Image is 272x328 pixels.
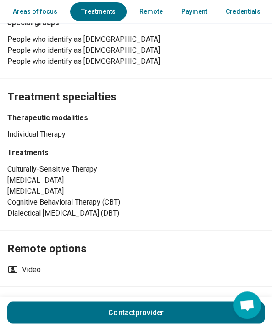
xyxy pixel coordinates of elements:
h2: Treatment specialties [7,67,265,105]
li: Video [7,264,41,275]
li: People who identify as [DEMOGRAPHIC_DATA] [7,45,265,56]
a: Remote [134,2,168,21]
li: People who identify as [DEMOGRAPHIC_DATA] [7,34,265,45]
li: Cognitive Behavioral Therapy (CBT) [7,197,265,208]
h3: Therapeutic modalities [7,112,265,123]
li: People who identify as [DEMOGRAPHIC_DATA] [7,56,265,67]
button: Contactprovider [7,301,265,323]
h2: Remote options [7,219,265,257]
h3: Treatments [7,147,265,158]
h2: Payment options [7,275,265,313]
li: Culturally-Sensitive Therapy [7,164,265,175]
a: Credentials [220,2,266,21]
div: Open chat [233,291,261,319]
a: Treatments [70,2,127,21]
a: Areas of focus [2,2,63,21]
li: Individual Therapy [7,129,265,140]
li: [MEDICAL_DATA] [7,175,265,186]
li: Dialectical [MEDICAL_DATA] (DBT) [7,208,265,219]
li: [MEDICAL_DATA] [7,186,265,197]
a: Payment [176,2,213,21]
